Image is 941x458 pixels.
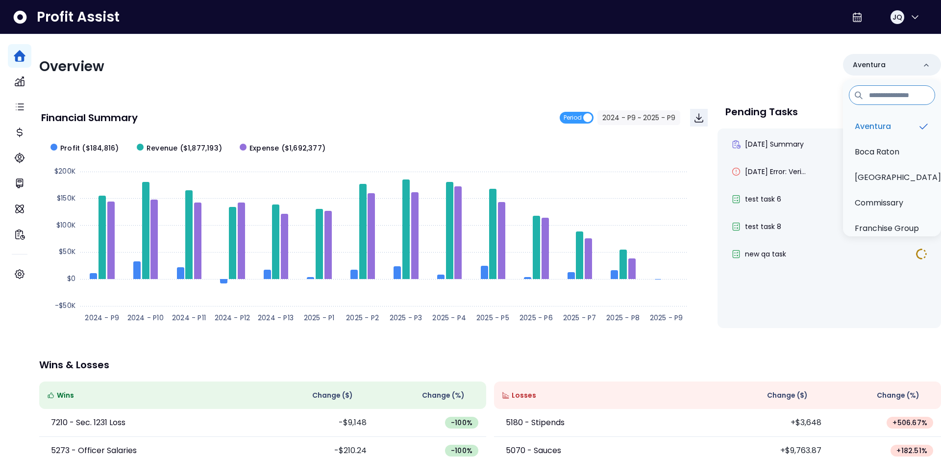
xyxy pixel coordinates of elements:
span: Change (%) [422,390,465,401]
span: Expense ($1,692,377) [249,143,325,153]
span: Change ( $ ) [312,390,353,401]
text: 2025 - P7 [563,313,596,323]
span: Change ( $ ) [767,390,808,401]
text: $100K [56,220,75,230]
p: Financial Summary [41,113,138,123]
p: 7210 - Sec. 1231 Loss [51,417,125,429]
text: 2025 - P5 [476,313,509,323]
p: Wins & Losses [39,360,941,370]
span: Overview [39,57,104,76]
td: +$3,648 [718,409,829,437]
text: 2025 - P8 [606,313,640,323]
p: [GEOGRAPHIC_DATA] [855,172,941,183]
p: Franchise Group [855,223,919,234]
text: 2025 - P3 [390,313,422,323]
span: test task 8 [745,222,781,231]
text: 2025 - P4 [432,313,466,323]
text: 2025 - P1 [304,313,335,323]
button: 2024 - P9 ~ 2025 - P9 [597,110,680,125]
text: 2025 - P6 [520,313,553,323]
text: $50K [59,247,75,256]
span: Losses [512,390,536,401]
span: Revenue ($1,877,193) [147,143,222,153]
p: Aventura [853,60,886,70]
span: new qa task [745,249,786,259]
td: -$9,148 [263,409,374,437]
span: Period [564,112,582,124]
p: 5180 - Stipends [506,417,565,429]
text: -$50K [55,301,75,310]
img: In Progress [916,248,927,260]
p: 5070 - Sauces [506,445,561,457]
text: 2024 - P9 [85,313,119,323]
text: $0 [67,274,75,283]
p: Pending Tasks [725,107,798,117]
p: 5273 - Officer Salaries [51,445,137,457]
span: -100 % [451,446,472,456]
span: Wins [57,390,74,401]
text: $200K [54,166,75,176]
p: Aventura [855,121,891,132]
p: Commissary [855,197,903,209]
text: 2024 - P10 [127,313,164,323]
span: -100 % [451,418,472,428]
text: 2024 - P11 [172,313,206,323]
text: 2025 - P9 [650,313,683,323]
p: Boca Raton [855,146,899,158]
span: JQ [892,12,902,22]
text: $150K [57,193,75,203]
span: + 182.51 % [896,446,927,456]
text: 2024 - P12 [215,313,250,323]
span: test task 6 [745,194,781,204]
button: Download [690,109,708,127]
span: Profit ($184,816) [60,143,119,153]
span: Profit Assist [37,8,120,26]
span: Change (%) [877,390,919,401]
span: + 506.67 % [892,418,927,428]
span: [DATE] Summary [745,139,804,149]
span: [DATE] Error: Veri... [745,167,806,177]
text: 2025 - P2 [346,313,379,323]
text: 2024 - P13 [258,313,294,323]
